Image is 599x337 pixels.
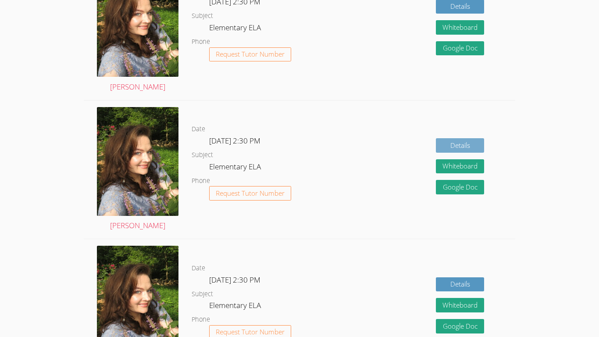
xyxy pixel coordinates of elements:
dt: Subject [192,289,213,300]
dd: Elementary ELA [209,22,263,36]
a: Details [436,277,484,292]
dt: Phone [192,314,210,325]
span: Request Tutor Number [216,51,285,57]
img: a.JPG [97,107,178,216]
a: Details [436,138,484,153]
span: [DATE] 2:30 PM [209,136,260,146]
dd: Elementary ELA [209,299,263,314]
span: Request Tutor Number [216,190,285,197]
dt: Phone [192,36,210,47]
button: Request Tutor Number [209,47,291,62]
dd: Elementary ELA [209,161,263,176]
button: Whiteboard [436,159,484,174]
a: Google Doc [436,41,484,56]
dt: Subject [192,150,213,161]
dt: Phone [192,176,210,186]
dt: Subject [192,11,213,22]
a: Google Doc [436,180,484,194]
button: Whiteboard [436,20,484,35]
button: Request Tutor Number [209,186,291,201]
a: [PERSON_NAME] [97,107,178,233]
dt: Date [192,263,205,274]
a: Google Doc [436,319,484,333]
button: Whiteboard [436,298,484,312]
span: [DATE] 2:30 PM [209,275,260,285]
span: Request Tutor Number [216,329,285,335]
dt: Date [192,124,205,135]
